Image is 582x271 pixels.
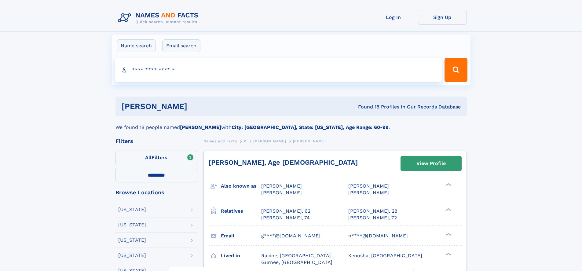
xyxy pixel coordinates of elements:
div: Found 18 Profiles In Our Records Database [273,104,461,110]
div: ❯ [444,183,452,187]
a: [PERSON_NAME], 62 [261,208,310,214]
a: Log In [369,10,418,25]
span: Kenosha, [GEOGRAPHIC_DATA] [348,253,422,258]
div: ❯ [444,207,452,211]
span: [PERSON_NAME] [348,183,389,189]
span: Racine, [GEOGRAPHIC_DATA] [261,253,331,258]
b: City: [GEOGRAPHIC_DATA], State: [US_STATE], Age Range: 60-99 [232,124,389,130]
div: [US_STATE] [118,222,146,227]
span: [PERSON_NAME] [253,139,286,143]
h3: Lived in [221,251,261,261]
h3: Email [221,231,261,241]
span: All [145,155,152,160]
span: P [244,139,247,143]
input: search input [115,58,442,82]
img: Logo Names and Facts [115,10,203,26]
a: [PERSON_NAME], 72 [348,214,397,221]
span: [PERSON_NAME] [261,190,302,196]
div: [US_STATE] [118,238,146,243]
label: Filters [115,151,197,165]
a: P [244,137,247,145]
span: [PERSON_NAME] [348,190,389,196]
div: [US_STATE] [118,253,146,258]
h3: Also known as [221,181,261,191]
div: Filters [115,138,197,144]
span: [PERSON_NAME] [261,183,302,189]
div: ❯ [444,252,452,256]
h1: [PERSON_NAME] [122,103,273,110]
button: Search Button [445,58,467,82]
a: [PERSON_NAME], 28 [348,208,397,214]
div: [US_STATE] [118,207,146,212]
h3: Relatives [221,206,261,216]
label: Email search [162,39,200,52]
a: [PERSON_NAME], Age [DEMOGRAPHIC_DATA] [209,159,358,166]
div: ❯ [444,232,452,236]
a: [PERSON_NAME] [253,137,286,145]
span: Gurnee, [GEOGRAPHIC_DATA] [261,259,332,265]
a: [PERSON_NAME], 74 [261,214,310,221]
b: [PERSON_NAME] [180,124,221,130]
div: View Profile [416,156,446,170]
label: Name search [117,39,156,52]
a: Sign Up [418,10,467,25]
a: Names and Facts [203,137,237,145]
span: [PERSON_NAME] [293,139,326,143]
a: View Profile [401,156,461,171]
div: Browse Locations [115,190,197,195]
div: We found 18 people named with . [115,116,467,131]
